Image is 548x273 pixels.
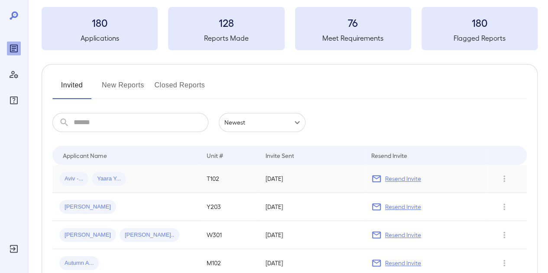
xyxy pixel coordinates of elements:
span: [PERSON_NAME].. [120,231,179,239]
div: Newest [219,113,305,132]
button: Row Actions [497,256,511,270]
td: [DATE] [258,221,364,249]
span: Autumn A... [59,259,99,267]
h5: Reports Made [168,33,284,43]
span: [PERSON_NAME] [59,203,116,211]
td: Y203 [200,193,259,221]
td: [DATE] [258,165,364,193]
span: Yaara Y... [92,175,126,183]
div: Log Out [7,242,21,256]
div: Unit # [207,150,223,161]
p: Resend Invite [385,231,421,239]
h3: 76 [295,16,411,29]
div: Applicant Name [63,150,107,161]
p: Resend Invite [385,174,421,183]
div: Invite Sent [265,150,294,161]
span: [PERSON_NAME] [59,231,116,239]
summary: 180Applications128Reports Made76Meet Requirements180Flagged Reports [42,7,538,50]
h3: 180 [422,16,538,29]
h5: Meet Requirements [295,33,411,43]
button: New Reports [102,78,144,99]
h3: 128 [168,16,284,29]
p: Resend Invite [385,259,421,267]
td: W301 [200,221,259,249]
td: [DATE] [258,193,364,221]
button: Row Actions [497,228,511,242]
button: Closed Reports [155,78,205,99]
div: Resend Invite [371,150,407,161]
p: Resend Invite [385,202,421,211]
span: Aviv -... [59,175,88,183]
td: T102 [200,165,259,193]
h5: Flagged Reports [422,33,538,43]
button: Row Actions [497,200,511,214]
h3: 180 [42,16,158,29]
div: FAQ [7,93,21,107]
div: Reports [7,42,21,55]
button: Invited [52,78,91,99]
button: Row Actions [497,172,511,186]
div: Manage Users [7,67,21,81]
h5: Applications [42,33,158,43]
